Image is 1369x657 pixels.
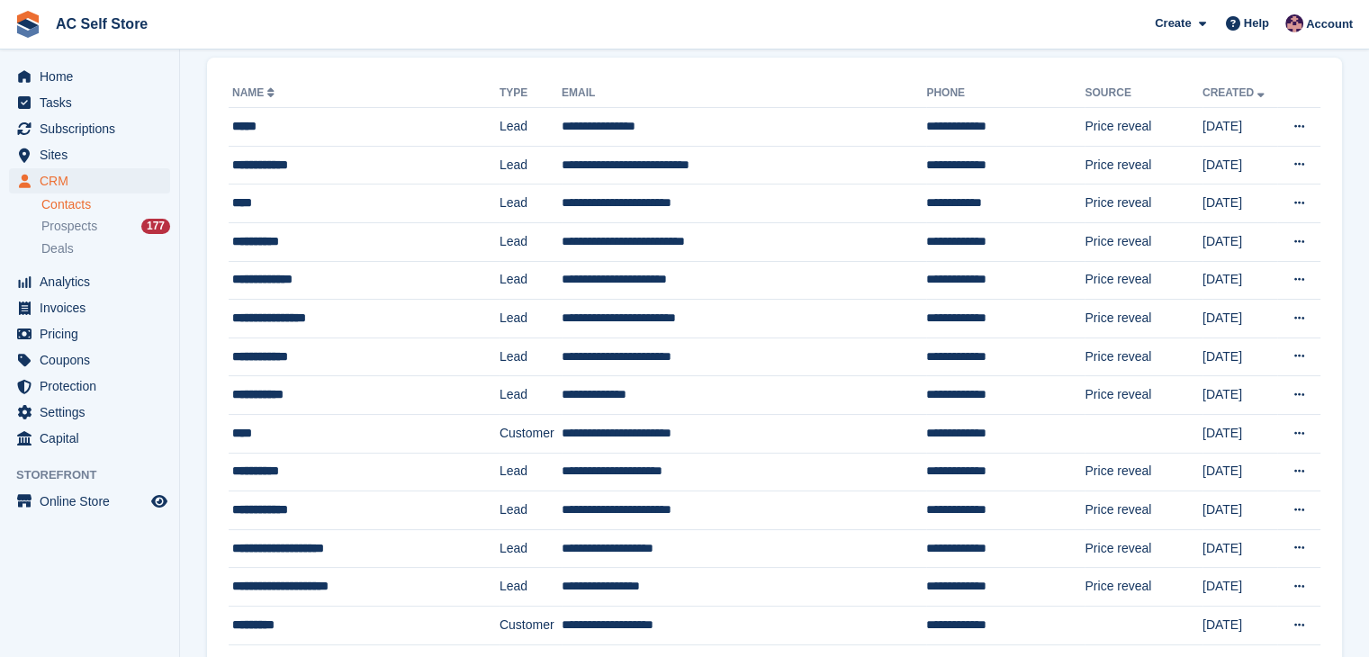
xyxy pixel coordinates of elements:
[1202,108,1277,147] td: [DATE]
[40,269,148,294] span: Analytics
[1085,453,1202,491] td: Price reveal
[41,240,74,257] span: Deals
[926,79,1085,108] th: Phone
[41,218,97,235] span: Prospects
[1202,529,1277,568] td: [DATE]
[500,108,562,147] td: Lead
[40,426,148,451] span: Capital
[1202,261,1277,300] td: [DATE]
[1202,453,1277,491] td: [DATE]
[1085,491,1202,530] td: Price reveal
[40,347,148,373] span: Coupons
[500,606,562,644] td: Customer
[40,64,148,89] span: Home
[41,239,170,258] a: Deals
[1244,14,1269,32] span: Help
[500,261,562,300] td: Lead
[1202,491,1277,530] td: [DATE]
[16,466,179,484] span: Storefront
[40,373,148,399] span: Protection
[500,184,562,223] td: Lead
[40,168,148,193] span: CRM
[1085,529,1202,568] td: Price reveal
[40,142,148,167] span: Sites
[1202,86,1268,99] a: Created
[40,321,148,346] span: Pricing
[9,373,170,399] a: menu
[1202,606,1277,644] td: [DATE]
[9,64,170,89] a: menu
[500,491,562,530] td: Lead
[49,9,155,39] a: AC Self Store
[500,529,562,568] td: Lead
[40,400,148,425] span: Settings
[500,414,562,453] td: Customer
[1202,184,1277,223] td: [DATE]
[9,168,170,193] a: menu
[9,400,170,425] a: menu
[1202,222,1277,261] td: [DATE]
[149,490,170,512] a: Preview store
[9,116,170,141] a: menu
[41,196,170,213] a: Contacts
[500,376,562,415] td: Lead
[1085,146,1202,184] td: Price reveal
[141,219,170,234] div: 177
[40,116,148,141] span: Subscriptions
[41,217,170,236] a: Prospects 177
[9,269,170,294] a: menu
[1202,300,1277,338] td: [DATE]
[1085,300,1202,338] td: Price reveal
[9,426,170,451] a: menu
[500,222,562,261] td: Lead
[1085,337,1202,376] td: Price reveal
[1085,222,1202,261] td: Price reveal
[14,11,41,38] img: stora-icon-8386f47178a22dfd0bd8f6a31ec36ba5ce8667c1dd55bd0f319d3a0aa187defe.svg
[9,489,170,514] a: menu
[9,321,170,346] a: menu
[1285,14,1303,32] img: Ted Cox
[500,300,562,338] td: Lead
[1202,376,1277,415] td: [DATE]
[9,347,170,373] a: menu
[1085,568,1202,607] td: Price reveal
[1085,184,1202,223] td: Price reveal
[500,453,562,491] td: Lead
[1085,79,1202,108] th: Source
[562,79,926,108] th: Email
[1202,568,1277,607] td: [DATE]
[1085,376,1202,415] td: Price reveal
[40,295,148,320] span: Invoices
[9,90,170,115] a: menu
[500,79,562,108] th: Type
[40,90,148,115] span: Tasks
[1085,261,1202,300] td: Price reveal
[232,86,278,99] a: Name
[1306,15,1353,33] span: Account
[500,337,562,376] td: Lead
[1202,337,1277,376] td: [DATE]
[1202,146,1277,184] td: [DATE]
[40,489,148,514] span: Online Store
[1155,14,1191,32] span: Create
[1202,414,1277,453] td: [DATE]
[9,295,170,320] a: menu
[500,146,562,184] td: Lead
[1085,108,1202,147] td: Price reveal
[9,142,170,167] a: menu
[500,568,562,607] td: Lead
